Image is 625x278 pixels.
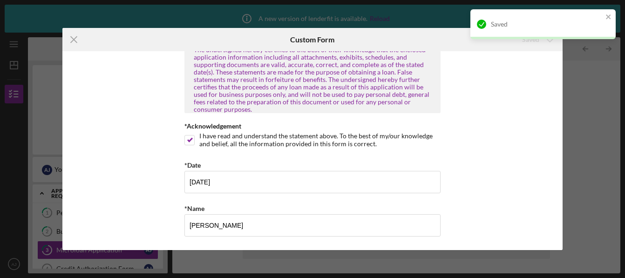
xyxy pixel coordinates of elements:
h6: Custom Form [290,35,334,44]
button: close [605,13,612,22]
div: *Acknowledgement [184,122,441,130]
div: Saved [491,20,603,28]
label: *Name [184,204,204,212]
label: *Date [184,161,201,169]
div: The undersigned hereby certifies to the best of their knowledge that the enclosed application inf... [194,46,431,114]
label: I have read and understand the statement above. To the best of my/our knowledge and belief, all t... [199,136,441,145]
